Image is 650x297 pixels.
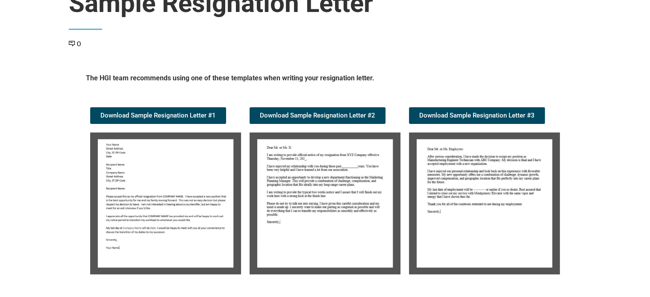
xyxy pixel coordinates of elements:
span: Download Sample Resignation Letter #2 [260,112,375,119]
a: Download Sample Resignation Letter #2 [250,107,385,124]
a: Download Sample Resignation Letter #1 [90,107,226,124]
span: Download Sample Resignation Letter #3 [419,112,535,119]
a: Download Sample Resignation Letter #3 [409,107,545,124]
span: Download Sample Resignation Letter #1 [100,112,216,119]
a: 0 [69,39,81,47]
h5: The HGI team recommends using one of these templates when writing your resignation letter. [86,74,565,86]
